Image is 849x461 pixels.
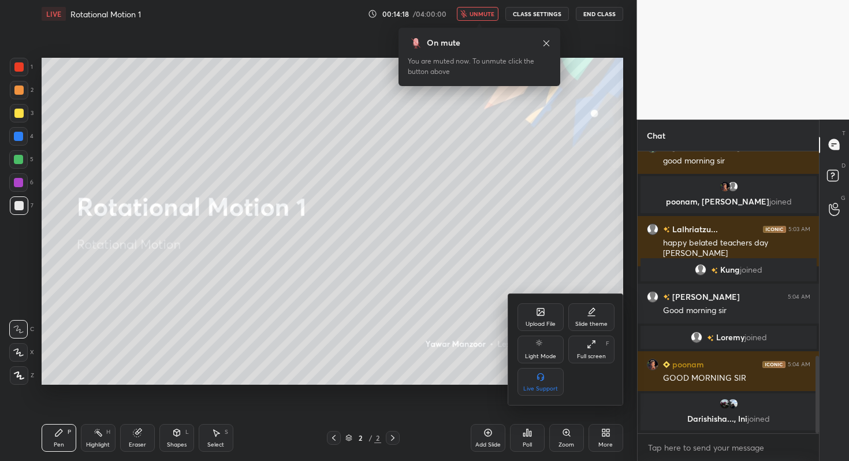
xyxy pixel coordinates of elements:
div: Upload File [526,321,556,327]
div: Slide theme [575,321,608,327]
div: Full screen [577,354,606,359]
div: F [606,341,609,347]
div: Light Mode [525,354,556,359]
div: Live Support [523,386,558,392]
